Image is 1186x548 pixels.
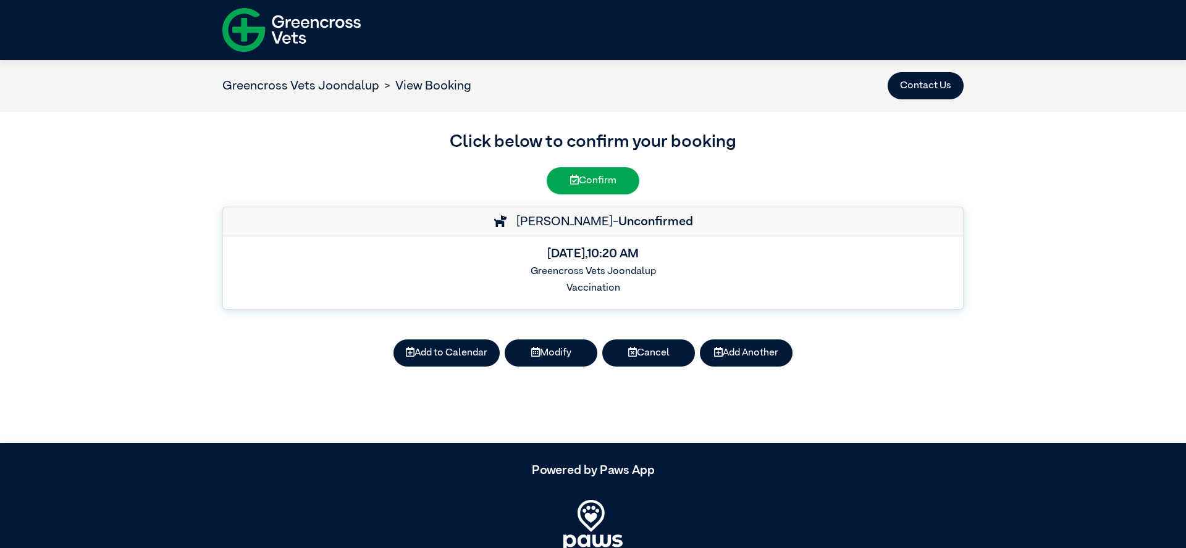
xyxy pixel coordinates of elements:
[602,339,695,367] button: Cancel
[618,215,693,228] strong: Unconfirmed
[233,246,953,261] h5: [DATE] , 10:20 AM
[393,339,500,367] button: Add to Calendar
[222,463,964,478] h5: Powered by Paws App
[233,283,953,294] h6: Vaccination
[222,129,964,155] h3: Click below to confirm your booking
[233,266,953,278] h6: Greencross Vets Joondalup
[510,215,613,228] span: [PERSON_NAME]
[888,72,964,99] button: Contact Us
[379,77,471,95] li: View Booking
[222,3,361,57] img: f-logo
[700,339,793,367] button: Add Another
[613,215,693,228] span: -
[222,77,471,95] nav: breadcrumb
[547,167,639,194] button: Confirm
[222,80,379,92] a: Greencross Vets Joondalup
[505,339,597,367] button: Modify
